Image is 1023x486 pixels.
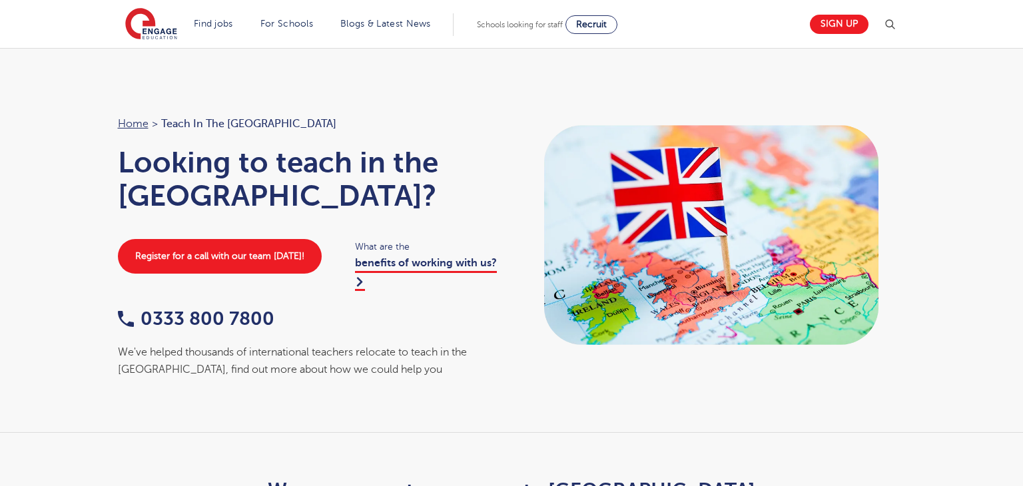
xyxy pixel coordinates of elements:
[340,19,431,29] a: Blogs & Latest News
[194,19,233,29] a: Find jobs
[118,115,499,132] nav: breadcrumb
[118,239,322,274] a: Register for a call with our team [DATE]!
[161,115,336,132] span: Teach in the [GEOGRAPHIC_DATA]
[118,344,499,379] div: We've helped thousands of international teachers relocate to teach in the [GEOGRAPHIC_DATA], find...
[477,20,563,29] span: Schools looking for staff
[576,19,607,29] span: Recruit
[355,239,498,254] span: What are the
[118,308,274,329] a: 0333 800 7800
[810,15,868,34] a: Sign up
[355,257,497,290] a: benefits of working with us?
[125,8,177,41] img: Engage Education
[565,15,617,34] a: Recruit
[118,118,149,130] a: Home
[118,146,499,212] h1: Looking to teach in the [GEOGRAPHIC_DATA]?
[260,19,313,29] a: For Schools
[152,118,158,130] span: >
